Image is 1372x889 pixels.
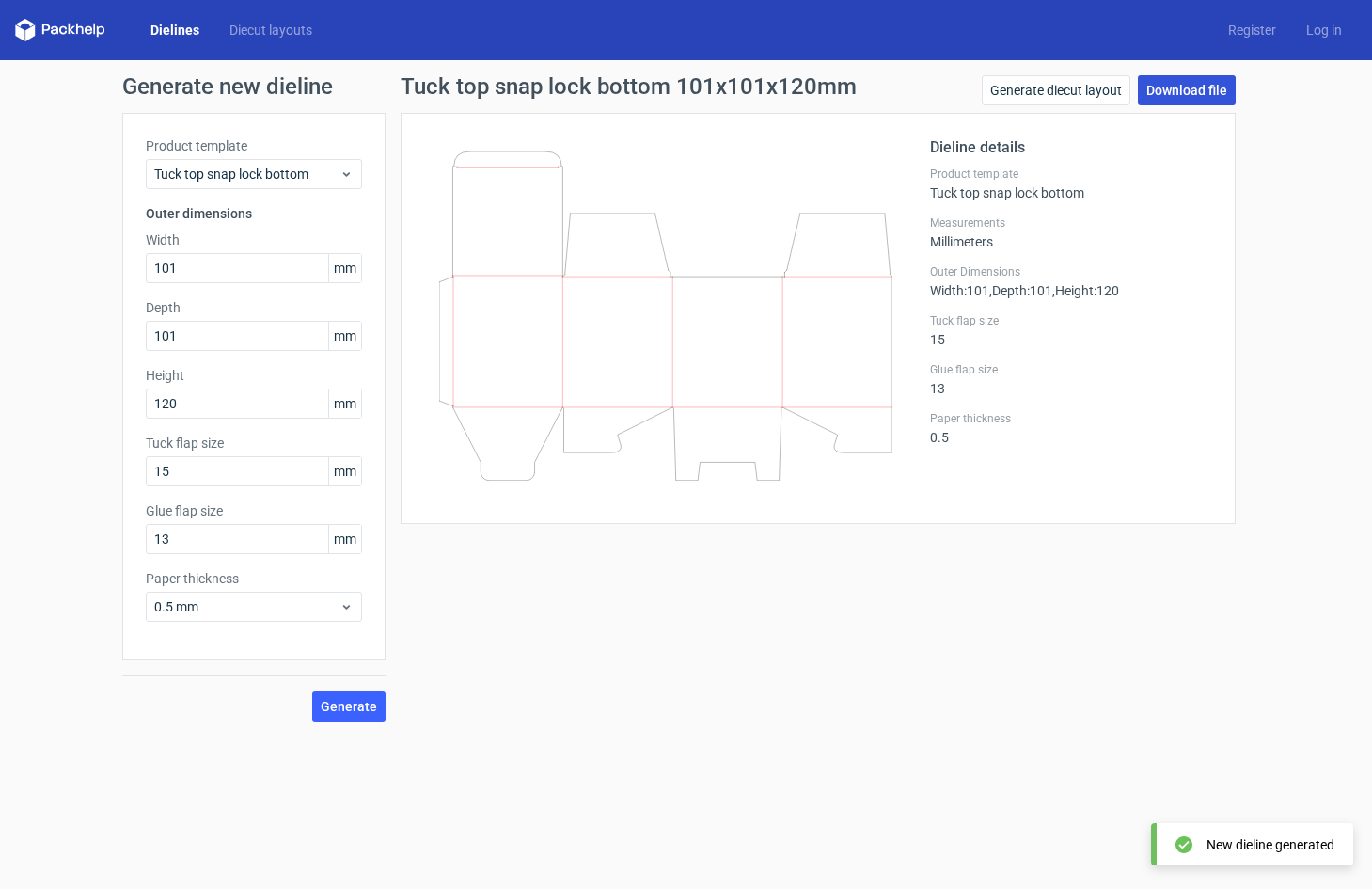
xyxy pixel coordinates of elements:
a: Register [1213,21,1291,40]
span: Generate [321,700,377,713]
label: Tuck flap size [146,434,362,452]
span: Tuck top snap lock bottom [154,165,339,183]
div: 13 [930,362,1212,396]
label: Depth [146,298,362,317]
label: Glue flap size [146,501,362,520]
label: Paper thickness [930,411,1212,426]
span: mm [328,322,361,350]
a: Download file [1138,75,1236,105]
h1: Tuck top snap lock bottom 101x101x120mm [401,75,857,98]
label: Glue flap size [930,362,1212,377]
span: , Depth : 101 [989,283,1052,298]
div: New dieline generated [1206,835,1334,854]
h3: Outer dimensions [146,204,362,223]
label: Outer Dimensions [930,264,1212,279]
h1: Generate new dieline [122,75,1251,98]
span: Width : 101 [930,283,989,298]
div: Millimeters [930,215,1212,249]
label: Product template [146,136,362,155]
a: Diecut layouts [214,21,327,40]
label: Measurements [930,215,1212,230]
label: Paper thickness [146,569,362,588]
span: mm [328,457,361,485]
span: , Height : 120 [1052,283,1119,298]
label: Height [146,366,362,385]
a: Log in [1291,21,1357,40]
label: Product template [930,167,1212,182]
div: Tuck top snap lock bottom [930,167,1212,200]
button: Generate [312,691,386,722]
h2: Dieline details [930,136,1212,159]
span: mm [328,389,361,418]
div: 0.5 [930,411,1212,445]
span: 0.5 mm [154,597,339,616]
span: mm [328,254,361,282]
a: Dielines [135,21,214,40]
label: Width [146,230,362,249]
label: Tuck flap size [930,313,1212,328]
a: Generate diecut layout [982,75,1130,105]
div: 15 [930,313,1212,347]
span: mm [328,525,361,553]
